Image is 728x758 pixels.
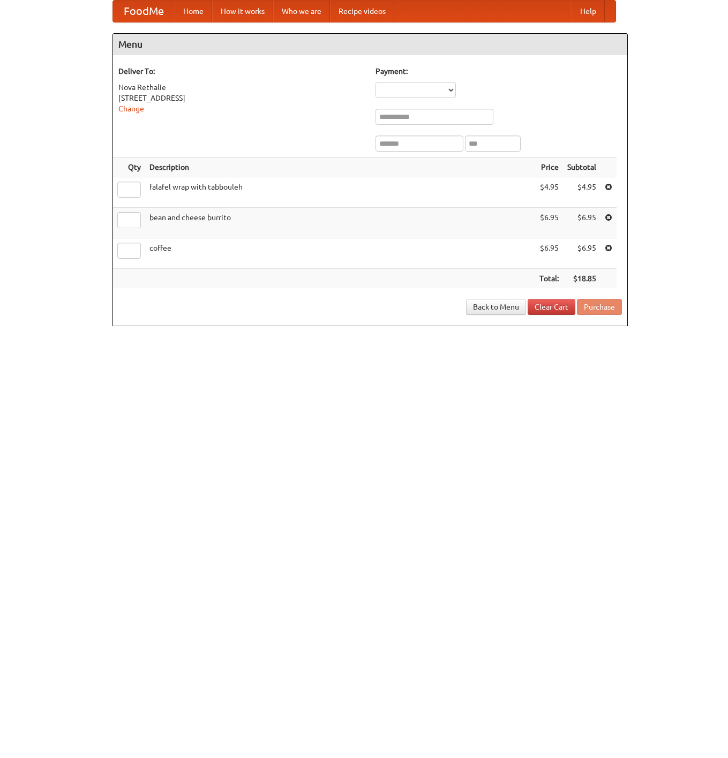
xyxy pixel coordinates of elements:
td: $4.95 [563,177,601,208]
a: Home [175,1,212,22]
div: Nova Rethalie [118,82,365,93]
th: Total: [535,269,563,289]
a: Who we are [273,1,330,22]
td: $6.95 [563,238,601,269]
a: How it works [212,1,273,22]
td: coffee [145,238,535,269]
th: Description [145,157,535,177]
td: $6.95 [563,208,601,238]
a: Change [118,104,144,113]
td: $6.95 [535,208,563,238]
th: Subtotal [563,157,601,177]
a: Recipe videos [330,1,394,22]
th: $18.85 [563,269,601,289]
h5: Deliver To: [118,66,365,77]
th: Price [535,157,563,177]
a: Help [572,1,605,22]
div: [STREET_ADDRESS] [118,93,365,103]
td: bean and cheese burrito [145,208,535,238]
a: FoodMe [113,1,175,22]
h5: Payment: [376,66,622,77]
th: Qty [113,157,145,177]
a: Back to Menu [466,299,526,315]
td: $6.95 [535,238,563,269]
a: Clear Cart [528,299,575,315]
td: $4.95 [535,177,563,208]
button: Purchase [577,299,622,315]
h4: Menu [113,34,627,55]
td: falafel wrap with tabbouleh [145,177,535,208]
